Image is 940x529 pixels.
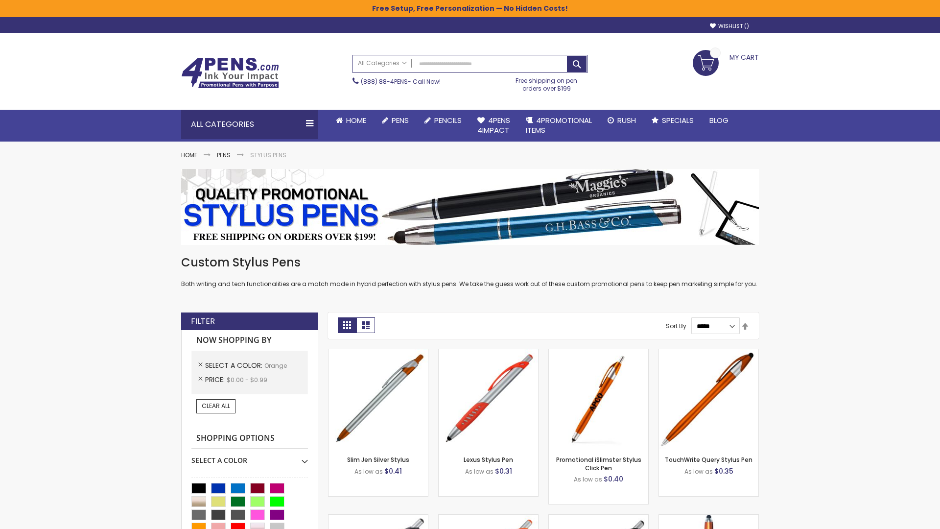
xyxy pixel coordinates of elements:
[710,23,749,30] a: Wishlist
[329,349,428,449] img: Slim Jen Silver Stylus-Orange
[465,467,493,476] span: As low as
[181,110,318,139] div: All Categories
[604,474,623,484] span: $0.40
[549,349,648,449] img: Promotional iSlimster Stylus Click Pen-Orange
[328,110,374,131] a: Home
[495,466,512,476] span: $0.31
[506,73,588,93] div: Free shipping on pen orders over $199
[374,110,417,131] a: Pens
[665,456,752,464] a: TouchWrite Query Stylus Pen
[181,255,759,289] div: Both writing and tech functionalities are a match made in hybrid perfection with stylus pens. We ...
[361,77,408,86] a: (888) 88-4PENS
[644,110,702,131] a: Specials
[217,151,231,159] a: Pens
[346,115,366,125] span: Home
[709,115,728,125] span: Blog
[181,151,197,159] a: Home
[662,115,694,125] span: Specials
[617,115,636,125] span: Rush
[526,115,592,135] span: 4PROMOTIONAL ITEMS
[181,255,759,270] h1: Custom Stylus Pens
[361,77,441,86] span: - Call Now!
[477,115,510,135] span: 4Pens 4impact
[439,349,538,449] img: Lexus Stylus Pen-Orange
[518,110,600,142] a: 4PROMOTIONALITEMS
[191,330,308,351] strong: Now Shopping by
[329,349,428,357] a: Slim Jen Silver Stylus-Orange
[659,349,758,357] a: TouchWrite Query Stylus Pen-Orange
[549,514,648,523] a: Lexus Metallic Stylus Pen-Orange
[347,456,409,464] a: Slim Jen Silver Stylus
[666,322,686,330] label: Sort By
[384,466,402,476] span: $0.41
[702,110,736,131] a: Blog
[338,317,356,333] strong: Grid
[417,110,470,131] a: Pencils
[358,59,407,67] span: All Categories
[250,151,286,159] strong: Stylus Pens
[439,349,538,357] a: Lexus Stylus Pen-Orange
[227,376,267,384] span: $0.00 - $0.99
[659,349,758,449] img: TouchWrite Query Stylus Pen-Orange
[574,475,602,483] span: As low as
[439,514,538,523] a: Boston Silver Stylus Pen-Orange
[600,110,644,131] a: Rush
[329,514,428,523] a: Boston Stylus Pen-Orange
[191,449,308,465] div: Select A Color
[202,402,230,410] span: Clear All
[191,316,215,327] strong: Filter
[181,169,759,245] img: Stylus Pens
[714,466,733,476] span: $0.35
[191,428,308,449] strong: Shopping Options
[556,456,641,472] a: Promotional iSlimster Stylus Click Pen
[264,361,287,370] span: Orange
[659,514,758,523] a: TouchWrite Command Stylus Pen-Orange
[684,467,713,476] span: As low as
[434,115,462,125] span: Pencils
[464,456,513,464] a: Lexus Stylus Pen
[196,399,235,413] a: Clear All
[354,467,383,476] span: As low as
[353,55,412,72] a: All Categories
[470,110,518,142] a: 4Pens4impact
[549,349,648,357] a: Promotional iSlimster Stylus Click Pen-Orange
[205,375,227,385] span: Price
[392,115,409,125] span: Pens
[181,57,279,89] img: 4Pens Custom Pens and Promotional Products
[205,361,264,370] span: Select A Color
